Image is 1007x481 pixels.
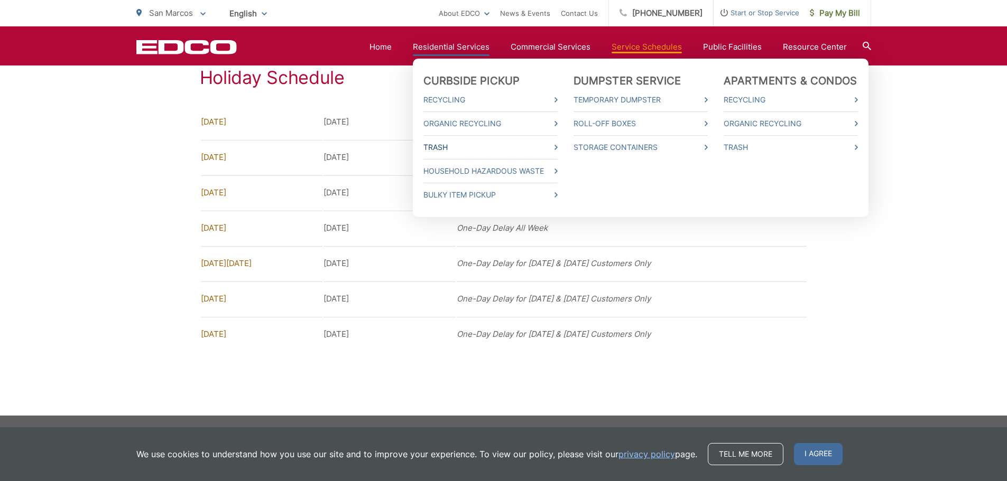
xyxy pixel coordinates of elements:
td: One-Day Delay for [DATE] & [DATE] Customers Only [457,281,807,316]
td: One-Day Delay All Week [457,211,807,245]
a: Residential Services [413,41,489,53]
a: Commercial Services [511,41,590,53]
td: [DATE][DATE] [201,246,322,280]
span: San Marcos [149,8,193,18]
a: privacy policy [618,448,675,460]
span: Pay My Bill [810,7,860,20]
a: Recycling [724,93,858,106]
a: Household Hazardous Waste [423,165,558,177]
td: [DATE] [324,281,456,316]
td: One-Day Delay for [DATE] & [DATE] Customers Only [457,317,807,351]
a: Service Schedules [612,41,682,53]
td: [DATE] [201,317,322,351]
a: Contact Us [561,7,598,20]
a: Trash [423,141,558,154]
span: I agree [794,443,843,465]
a: Public Facilities [703,41,762,53]
a: Trash [724,141,858,154]
a: Storage Containers [574,141,708,154]
td: [DATE] [324,246,456,280]
span: English [221,4,275,23]
td: [DATE] [201,175,322,210]
a: Apartments & Condos [724,74,857,87]
a: News & Events [500,7,550,20]
a: Curbside Pickup [423,74,520,87]
a: Recycling [423,93,558,106]
td: [DATE] [324,105,456,139]
h2: Holiday Schedule [200,67,808,88]
a: EDCD logo. Return to the homepage. [136,40,237,54]
a: Roll-Off Boxes [574,117,708,130]
td: [DATE] [201,105,322,139]
a: Organic Recycling [423,117,558,130]
a: Dumpster Service [574,74,681,87]
a: Temporary Dumpster [574,93,708,106]
td: [DATE] [324,211,456,245]
td: [DATE] [201,211,322,245]
td: [DATE] [324,140,456,174]
td: [DATE] [324,317,456,351]
a: Home [369,41,392,53]
td: [DATE] [201,140,322,174]
a: Tell me more [708,443,783,465]
a: Bulky Item Pickup [423,188,558,201]
td: One-Day Delay for [DATE] & [DATE] Customers Only [457,246,807,280]
p: We use cookies to understand how you use our site and to improve your experience. To view our pol... [136,448,697,460]
a: About EDCO [439,7,489,20]
td: [DATE] [324,175,456,210]
td: [DATE] [201,281,322,316]
a: Resource Center [783,41,847,53]
a: Organic Recycling [724,117,858,130]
